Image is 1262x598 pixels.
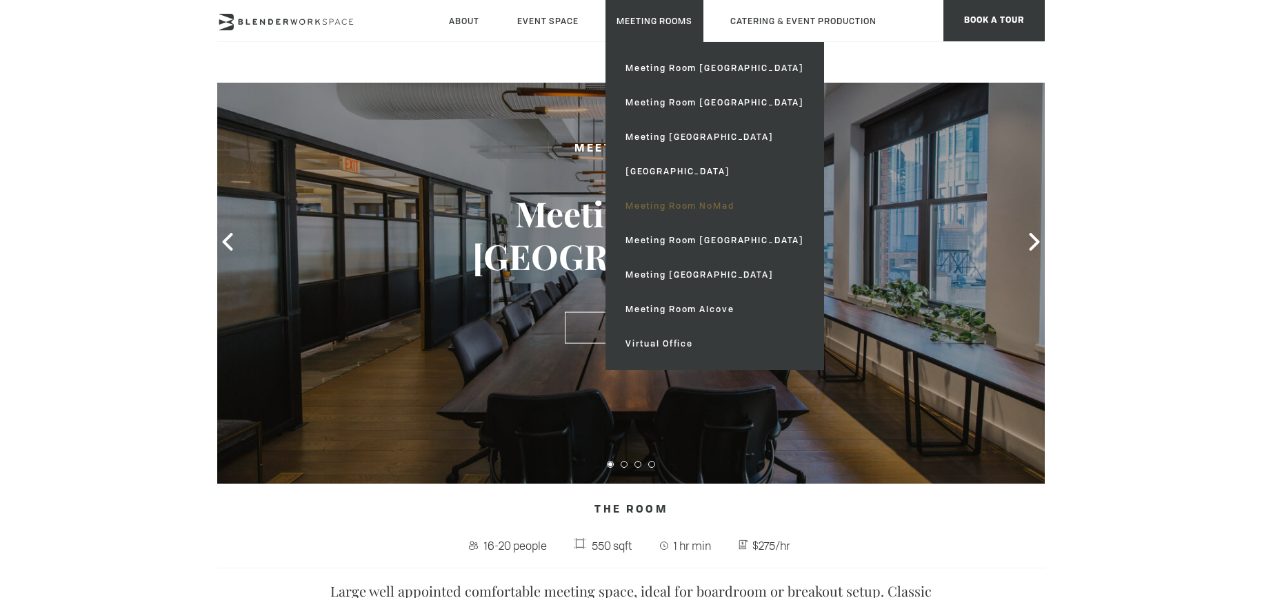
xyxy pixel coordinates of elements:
[472,192,790,278] h3: Meeting Room [GEOGRAPHIC_DATA]
[614,223,815,258] a: Meeting Room [GEOGRAPHIC_DATA]
[565,312,698,344] a: Book Now
[614,327,815,361] a: Virtual Office
[614,154,815,189] a: [GEOGRAPHIC_DATA]
[614,189,815,223] a: Meeting Room NoMad
[217,497,1045,524] h4: The Room
[670,535,714,557] span: 1 hr min
[614,85,815,120] a: Meeting Room [GEOGRAPHIC_DATA]
[614,120,815,154] a: Meeting [GEOGRAPHIC_DATA]
[750,535,794,557] span: $275/hr
[1193,532,1262,598] iframe: Chat Widget
[614,258,815,292] a: Meeting [GEOGRAPHIC_DATA]
[472,141,790,158] h2: Meeting Space
[588,535,635,557] span: 550 sqft
[614,292,815,327] a: Meeting Room Alcove
[614,51,815,85] a: Meeting Room [GEOGRAPHIC_DATA]
[481,535,550,557] span: 16-20 people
